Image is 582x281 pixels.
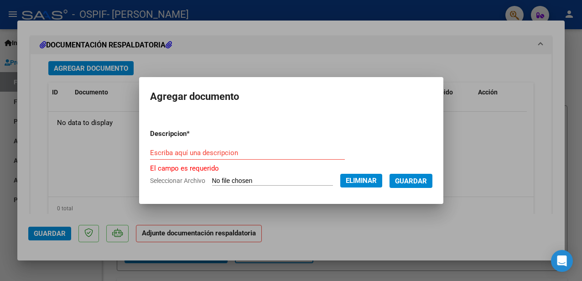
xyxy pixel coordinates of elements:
[390,174,432,188] button: Guardar
[395,177,427,185] span: Guardar
[340,174,382,187] button: Eliminar
[150,129,235,139] p: Descripcion
[150,88,432,105] h2: Agregar documento
[150,177,205,184] span: Seleccionar Archivo
[150,163,432,174] p: El campo es requerido
[346,177,377,185] span: Eliminar
[551,250,573,272] div: Open Intercom Messenger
